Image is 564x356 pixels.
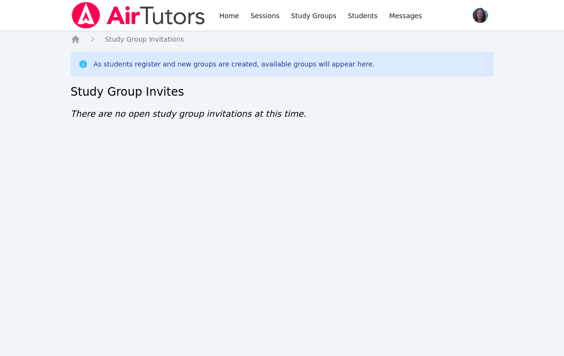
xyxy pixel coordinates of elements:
nav: Breadcrumb [71,34,494,44]
img: Air Tutors [71,2,206,29]
span: There are no open study group invitations at this time. [71,109,306,119]
span: Study Group Invitations [105,35,184,43]
div: As students register and new groups are created, available groups will appear here. [94,59,375,69]
a: Study Group Invitations [105,34,184,44]
span: Messages [389,11,422,21]
h2: Study Group Invites [71,84,494,100]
